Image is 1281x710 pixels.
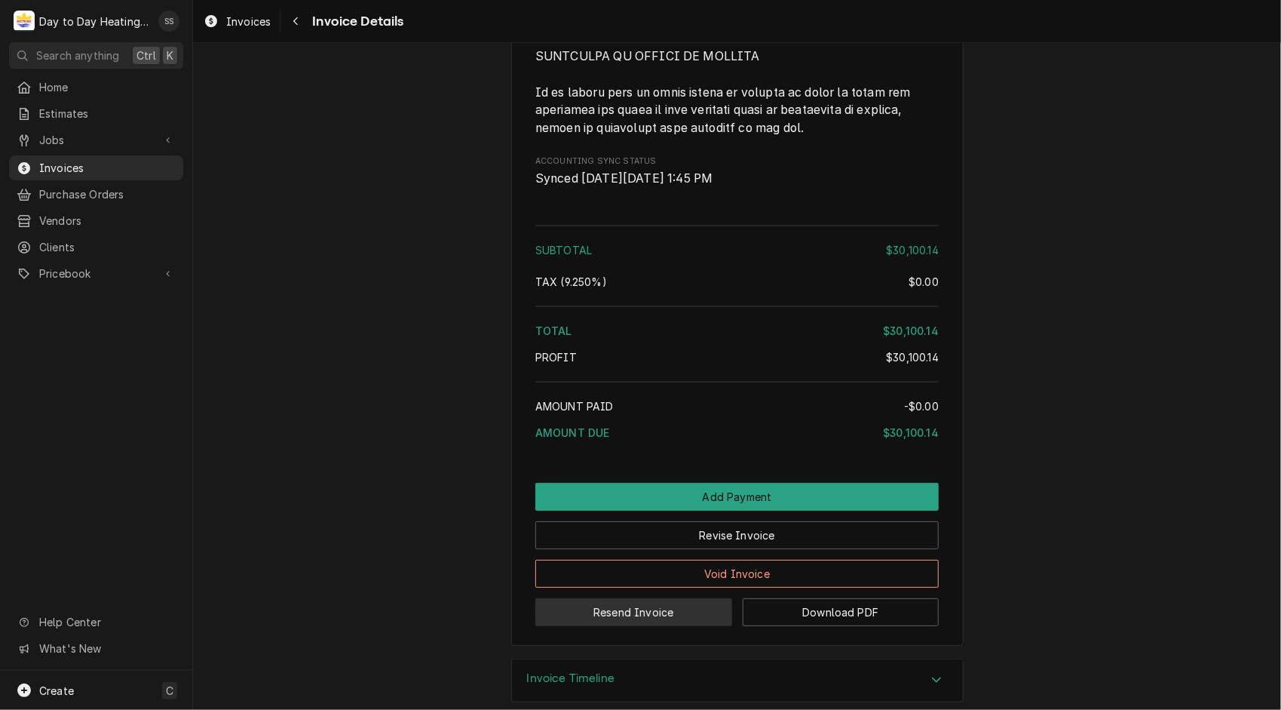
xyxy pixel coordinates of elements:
[535,244,592,257] span: Subtotal
[535,483,939,626] div: Button Group
[535,511,939,549] div: Button Group Row
[535,483,939,511] div: Button Group Row
[39,160,176,176] span: Invoices
[535,171,713,186] span: Synced [DATE][DATE] 1:45 PM
[198,9,277,34] a: Invoices
[39,239,176,255] span: Clients
[535,521,939,549] button: Revise Invoice
[535,155,939,188] div: Accounting Sync Status
[36,48,119,63] span: Search anything
[308,11,403,32] span: Invoice Details
[39,79,176,95] span: Home
[535,274,939,290] div: Tax
[535,242,939,258] div: Subtotal
[883,425,939,441] div: $30,100.14
[39,213,176,229] span: Vendors
[535,349,939,365] div: Profit
[167,48,173,63] span: K
[904,398,939,414] div: -$0.00
[511,659,964,702] div: Invoice Timeline
[9,261,183,286] a: Go to Pricebook
[535,351,577,364] span: Profit
[9,610,183,635] a: Go to Help Center
[9,182,183,207] a: Purchase Orders
[39,14,150,29] div: Day to Day Heating and Cooling
[166,683,173,699] span: C
[535,398,939,414] div: Amount Paid
[136,48,156,63] span: Ctrl
[535,324,572,337] span: Total
[535,275,607,288] span: [6.25%] California State [1%] California, San Diego County [2%] California, Davis City District
[535,426,610,439] span: Amount Due
[743,598,939,626] button: Download PDF
[535,549,939,588] div: Button Group Row
[9,101,183,126] a: Estimates
[39,614,174,630] span: Help Center
[226,14,271,29] span: Invoices
[9,208,183,233] a: Vendors
[535,560,939,588] button: Void Invoice
[886,242,939,258] div: $30,100.14
[9,75,183,100] a: Home
[14,11,35,32] div: D
[512,659,963,702] button: Accordion Details Expand Trigger
[527,672,615,686] h3: Invoice Timeline
[39,641,174,656] span: What's New
[909,274,939,290] div: $0.00
[39,106,176,121] span: Estimates
[535,170,939,188] span: Accounting Sync Status
[535,220,939,451] div: Amount Summary
[9,235,183,260] a: Clients
[535,483,939,511] button: Add Payment
[883,323,939,339] div: $30,100.14
[512,659,963,702] div: Accordion Header
[39,186,176,202] span: Purchase Orders
[283,9,308,33] button: Navigate back
[9,128,183,152] a: Go to Jobs
[14,11,35,32] div: Day to Day Heating and Cooling's Avatar
[158,11,179,32] div: Shaun Smith's Avatar
[535,588,939,626] div: Button Group Row
[535,400,614,413] span: Amount Paid
[886,349,939,365] div: $30,100.14
[158,11,179,32] div: SS
[9,636,183,661] a: Go to What's New
[535,425,939,441] div: Amount Due
[9,42,183,69] button: Search anythingCtrlK
[39,266,153,281] span: Pricebook
[9,155,183,180] a: Invoices
[39,684,74,697] span: Create
[535,323,939,339] div: Total
[535,155,939,168] span: Accounting Sync Status
[39,132,153,148] span: Jobs
[535,598,732,626] button: Resend Invoice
